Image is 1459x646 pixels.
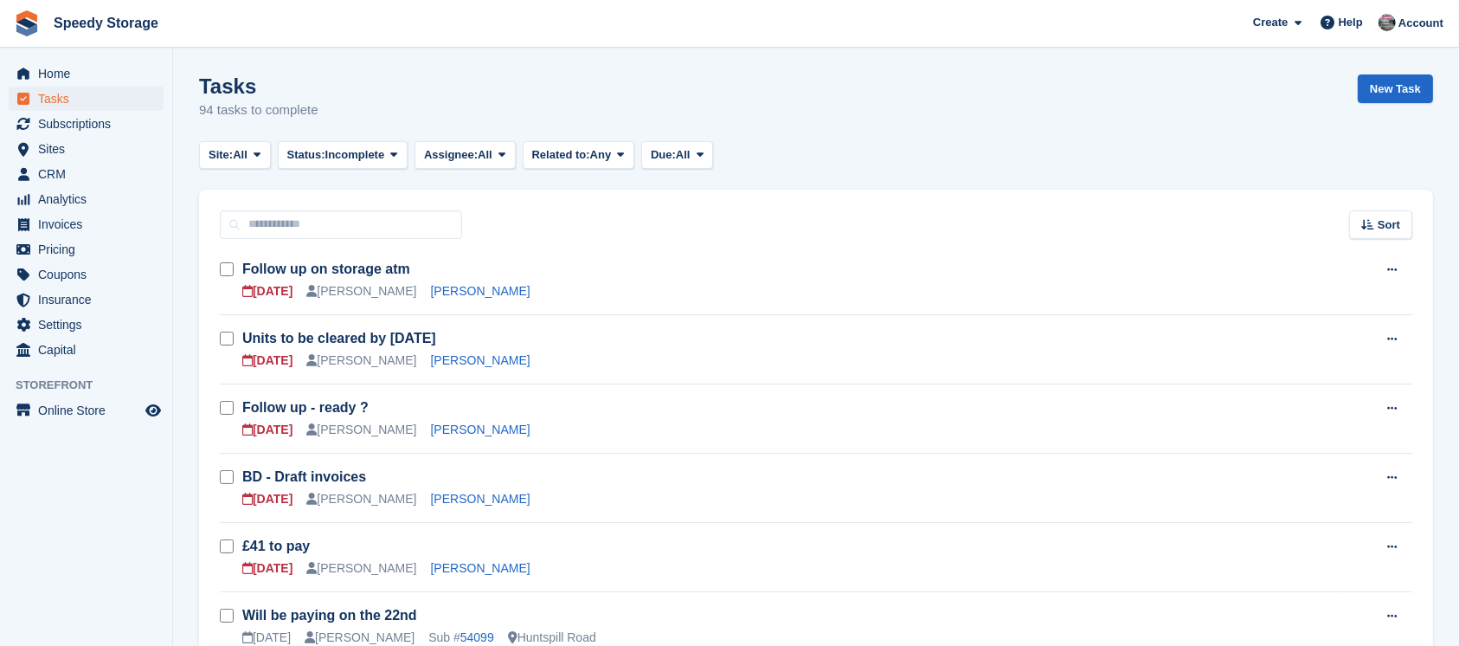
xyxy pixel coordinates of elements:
[9,262,164,287] a: menu
[431,353,530,367] a: [PERSON_NAME]
[242,559,292,578] div: [DATE]
[9,61,164,86] a: menu
[590,146,612,164] span: Any
[38,262,142,287] span: Coupons
[9,137,164,161] a: menu
[287,146,325,164] span: Status:
[199,141,271,170] button: Site: All
[1379,14,1396,31] img: Dan Jackson
[38,87,142,111] span: Tasks
[242,352,292,370] div: [DATE]
[306,490,416,508] div: [PERSON_NAME]
[523,141,634,170] button: Related to: Any
[9,338,164,362] a: menu
[242,608,417,623] a: Will be paying on the 22nd
[38,112,142,136] span: Subscriptions
[9,212,164,236] a: menu
[233,146,247,164] span: All
[38,212,142,236] span: Invoices
[415,141,516,170] button: Assignee: All
[242,421,292,439] div: [DATE]
[9,313,164,337] a: menu
[9,398,164,423] a: menu
[38,61,142,86] span: Home
[38,137,142,161] span: Sites
[38,237,142,262] span: Pricing
[199,74,318,98] h1: Tasks
[16,377,172,394] span: Storefront
[306,352,416,370] div: [PERSON_NAME]
[325,146,385,164] span: Incomplete
[242,539,310,553] a: £41 to pay
[209,146,233,164] span: Site:
[278,141,408,170] button: Status: Incomplete
[38,162,142,186] span: CRM
[242,331,436,346] a: Units to be cleared by [DATE]
[1339,14,1363,31] span: Help
[38,398,142,423] span: Online Store
[242,282,292,300] div: [DATE]
[1378,216,1400,234] span: Sort
[1358,74,1433,103] a: New Task
[47,9,165,37] a: Speedy Storage
[306,559,416,578] div: [PERSON_NAME]
[242,400,369,415] a: Follow up - ready ?
[9,287,164,312] a: menu
[9,162,164,186] a: menu
[9,87,164,111] a: menu
[306,282,416,300] div: [PERSON_NAME]
[676,146,691,164] span: All
[242,469,366,484] a: BD - Draft invoices
[651,146,676,164] span: Due:
[143,400,164,421] a: Preview store
[424,146,478,164] span: Assignee:
[242,490,292,508] div: [DATE]
[38,287,142,312] span: Insurance
[242,262,410,276] a: Follow up on storage atm
[9,187,164,211] a: menu
[1398,15,1443,32] span: Account
[532,146,590,164] span: Related to:
[306,421,416,439] div: [PERSON_NAME]
[9,112,164,136] a: menu
[38,187,142,211] span: Analytics
[38,338,142,362] span: Capital
[431,284,530,298] a: [PERSON_NAME]
[431,492,530,506] a: [PERSON_NAME]
[9,237,164,262] a: menu
[14,10,40,36] img: stora-icon-8386f47178a22dfd0bd8f6a31ec36ba5ce8667c1dd55bd0f319d3a0aa187defe.svg
[199,100,318,120] p: 94 tasks to complete
[38,313,142,337] span: Settings
[641,141,713,170] button: Due: All
[478,146,492,164] span: All
[431,423,530,436] a: [PERSON_NAME]
[460,630,494,644] a: 54099
[1253,14,1288,31] span: Create
[431,561,530,575] a: [PERSON_NAME]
